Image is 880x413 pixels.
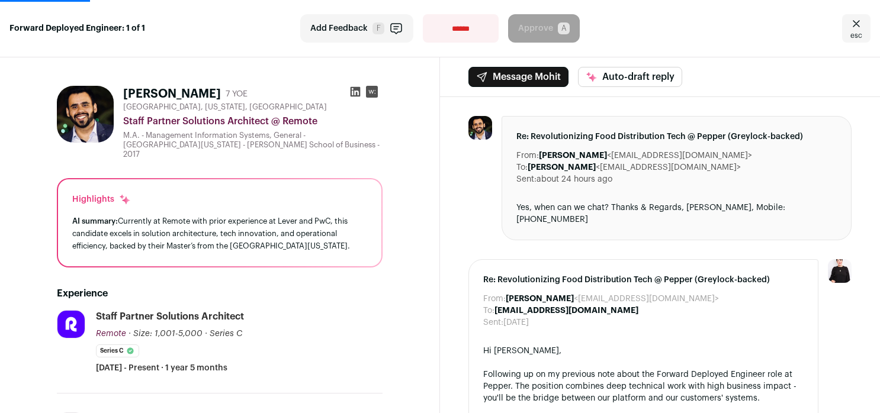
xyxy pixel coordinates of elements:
[516,150,539,162] dt: From:
[468,116,492,140] img: 41e06cd794864d7fdb6f5b8a53b9d2fab33a9394b03e83af4fa1eb78485b3019.jpg
[506,295,574,303] b: [PERSON_NAME]
[226,88,248,100] div: 7 YOE
[494,306,638,315] b: [EMAIL_ADDRESS][DOMAIN_NAME]
[539,151,607,160] b: [PERSON_NAME]
[9,22,145,34] strong: Forward Deployed Engineer: 1 of 1
[96,310,244,323] div: Staff Partner Solutions Architect
[828,259,852,283] img: 9240684-medium_jpg
[578,67,682,87] button: Auto-draft reply
[96,344,139,357] li: Series C
[310,22,368,34] span: Add Feedback
[123,131,383,159] div: M.A. - Management Information Systems, General - [GEOGRAPHIC_DATA][US_STATE] - [PERSON_NAME] Scho...
[483,317,503,328] dt: Sent:
[72,193,131,205] div: Highlights
[210,330,242,338] span: Series C
[483,293,506,305] dt: From:
[483,274,804,286] span: Re: Revolutionizing Food Distribution Tech @ Pepper (Greylock-backed)
[123,114,383,128] div: Staff Partner Solutions Architect @ Remote
[503,317,529,328] dd: [DATE]
[483,305,494,317] dt: To:
[506,293,719,305] dd: <[EMAIL_ADDRESS][DOMAIN_NAME]>
[842,14,871,43] a: Close
[528,162,741,173] dd: <[EMAIL_ADDRESS][DOMAIN_NAME]>
[72,215,367,252] div: Currently at Remote with prior experience at Lever and PwC, this candidate excels in solution arc...
[516,202,837,225] div: Yes, when can we chat? Thanks & Regards, [PERSON_NAME], Mobile: [PHONE_NUMBER]
[57,86,114,143] img: 41e06cd794864d7fdb6f5b8a53b9d2fab33a9394b03e83af4fa1eb78485b3019.jpg
[57,286,383,301] h2: Experience
[528,163,596,172] b: [PERSON_NAME]
[483,345,804,357] div: Hi [PERSON_NAME],
[516,131,837,143] span: Re: Revolutionizing Food Distribution Tech @ Pepper (Greylock-backed)
[129,330,203,338] span: · Size: 1,001-5,000
[516,162,528,173] dt: To:
[57,311,85,338] img: 4f8f0e862cf7bf77869c29515c5a5c1f2a560b3d9f21c96ed1be4e303bb10ef3.png
[205,328,207,340] span: ·
[850,31,862,40] span: esc
[72,217,118,225] span: AI summary:
[96,330,126,338] span: Remote
[372,22,384,34] span: F
[300,14,413,43] button: Add Feedback F
[123,102,327,112] span: [GEOGRAPHIC_DATA], [US_STATE], [GEOGRAPHIC_DATA]
[96,362,227,374] span: [DATE] - Present · 1 year 5 months
[123,86,221,102] h1: [PERSON_NAME]
[537,173,612,185] dd: about 24 hours ago
[468,67,569,87] button: Message Mohit
[539,150,752,162] dd: <[EMAIL_ADDRESS][DOMAIN_NAME]>
[516,173,537,185] dt: Sent:
[483,369,804,404] div: Following up on my previous note about the Forward Deployed Engineer role at Pepper. The position...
